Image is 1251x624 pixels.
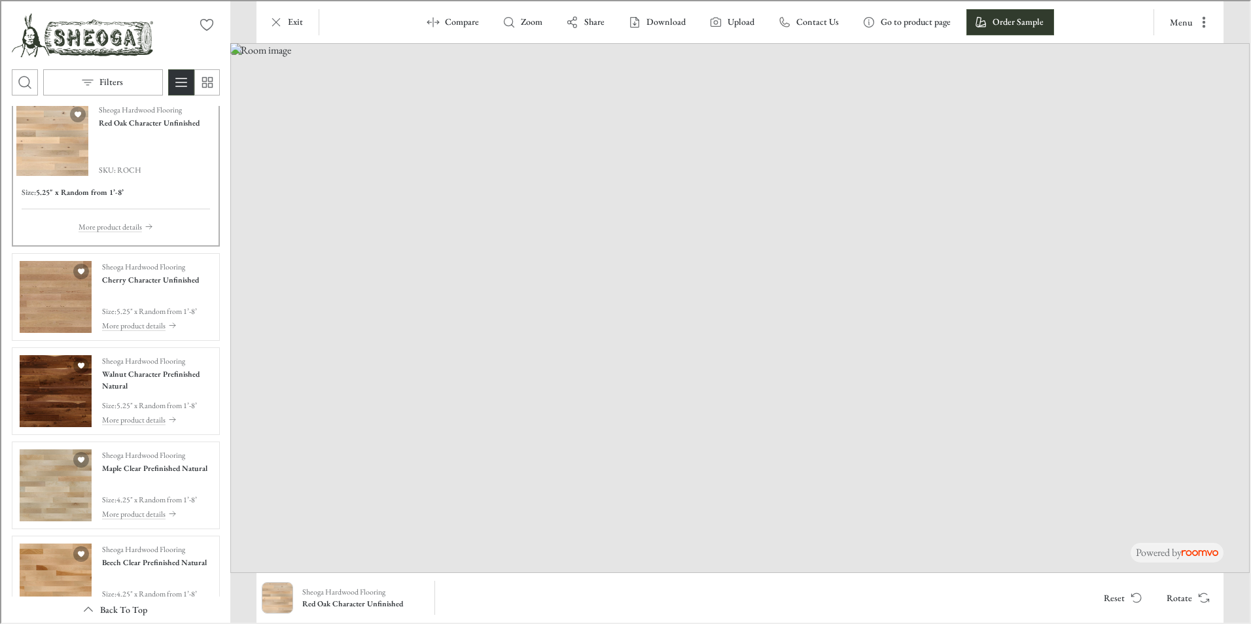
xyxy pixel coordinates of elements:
[77,220,141,232] p: More product details
[97,163,198,175] span: SKU: ROCH
[101,587,115,598] p: Size :
[261,581,291,612] img: Red Oak Character Unfinished
[1155,583,1217,610] button: Rotate Surface
[98,75,122,88] p: Filters
[700,8,764,34] button: Upload a picture of your room
[229,42,1248,572] img: Room image
[101,507,164,519] p: More product details
[965,8,1053,34] button: Order Sample
[101,304,115,316] p: Size :
[301,597,424,608] h6: Red Oak Character Unfinished
[115,304,196,316] p: 5.25" x Random from 1’-8’
[101,367,211,390] h4: Walnut Character Prefinished Natural
[192,10,219,37] button: No favorites
[101,555,205,567] h4: Beech Clear Prefinished Natural
[853,8,960,34] button: Go to product page
[101,354,184,366] p: Sheoga Hardwood Flooring
[18,354,90,426] img: Walnut Character Prefinished Natural. Link opens in a new window.
[101,493,115,504] p: Size :
[10,10,152,58] a: Go to Sheoga Hardwood Flooring's website.
[10,68,37,94] button: Open search box
[115,398,196,410] p: 5.25" x Random from 1’-8’
[10,346,219,434] div: See Walnut Character Prefinished Natural in the room
[15,103,87,175] img: Red Oak Character Unfinished. Link opens in a new window.
[260,8,312,34] button: Exit
[101,506,206,520] button: More product details
[287,14,302,27] p: Exit
[101,461,206,473] h4: Maple Clear Prefinished Natural
[769,8,848,34] button: Contact Us
[101,448,184,460] p: Sheoga Hardwood Flooring
[101,542,184,554] p: Sheoga Hardwood Flooring
[69,105,84,121] button: Add Red Oak Character Unfinished to favorites
[417,8,488,34] button: Enter compare mode
[444,14,478,27] p: Compare
[1092,583,1150,610] button: Reset product
[101,260,184,271] p: Sheoga Hardwood Flooring
[115,587,196,598] p: 4.25" x Random from 1’-8’
[18,448,90,520] img: Maple Clear Prefinished Natural. Link opens in a new window.
[167,68,219,94] div: Product List Mode Selector
[645,14,684,27] p: Download
[72,545,88,561] button: Add Beech Clear Prefinished Natural to favorites
[10,595,219,621] button: Scroll back to the beginning
[991,14,1042,27] p: Order Sample
[301,585,384,597] p: Sheoga Hardwood Flooring
[115,493,196,504] p: 4.25" x Random from 1’-8’
[10,10,152,58] img: Logo representing Sheoga Hardwood Flooring.
[18,260,90,332] img: Cherry Character Unfinished. Link opens in a new window.
[619,8,695,34] button: Download
[101,411,211,426] button: More product details
[20,185,35,197] h6: Size :
[72,262,88,278] button: Add Cherry Character Unfinished to favorites
[101,398,115,410] p: Size :
[101,273,198,285] h4: Cherry Character Unfinished
[97,116,198,128] h4: Red Oak Character Unfinished
[167,68,193,94] button: Switch to detail view
[1158,8,1217,34] button: More actions
[1135,544,1217,559] div: The visualizer is powered by Roomvo.
[192,68,219,94] button: Switch to simple view
[72,356,88,372] button: Add Walnut Character Prefinished Natural to favorites
[97,103,181,114] p: Sheoga Hardwood Flooring
[520,14,541,27] p: Zoom
[10,534,219,622] div: See Beech Clear Prefinished Natural in the room
[72,451,88,466] button: Add Maple Clear Prefinished Natural to favorites
[583,14,603,27] p: Share
[101,319,164,330] p: More product details
[297,581,428,612] button: Show details for Red Oak Character Unfinished
[20,185,209,197] div: Product sizes
[101,413,164,425] p: More product details
[10,440,219,528] div: See Maple Clear Prefinished Natural in the room
[10,252,219,339] div: See Cherry Character Unfinished in the room
[1135,544,1217,559] p: Powered by
[18,542,90,614] img: Beech Clear Prefinished Natural. Link opens in a new window.
[77,218,152,233] button: More product details
[35,185,122,197] h6: 5.25" x Random from 1’-8’
[101,317,198,332] button: More product details
[1180,549,1217,555] img: roomvo_wordmark.svg
[726,14,753,27] label: Upload
[493,8,552,34] button: Zoom room image
[557,8,614,34] button: Share
[879,14,949,27] p: Go to product page
[795,14,837,27] p: Contact Us
[42,68,162,94] button: Open the filters menu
